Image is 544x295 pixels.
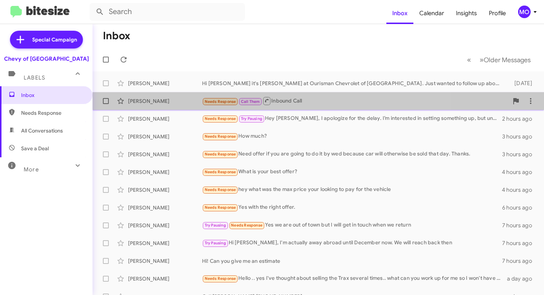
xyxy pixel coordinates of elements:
span: Needs Response [205,116,236,121]
div: Hi! Can you give me an estimate [202,257,502,265]
div: Yes we are out of town but I will get in touch when we return [202,221,502,229]
a: Inbox [386,3,413,24]
div: 4 hours ago [502,186,538,194]
div: [PERSON_NAME] [128,115,202,123]
span: Needs Response [21,109,84,117]
span: Try Pausing [241,116,262,121]
span: Needs Response [205,187,236,192]
div: hey what was the max price your looking to pay for the vehicle [202,185,502,194]
button: MO [512,6,536,18]
a: Calendar [413,3,450,24]
div: [PERSON_NAME] [128,168,202,176]
div: a day ago [506,275,538,282]
span: Call Them [241,99,260,104]
span: Save a Deal [21,145,49,152]
div: [PERSON_NAME] [128,204,202,211]
span: Labels [24,74,45,81]
span: More [24,166,39,173]
div: Inbound Call [202,96,508,105]
div: Need offer if you are going to do it by wed because car will otherwise be sold that day. Thanks. [202,150,502,158]
div: [PERSON_NAME] [128,133,202,140]
div: [PERSON_NAME] [128,222,202,229]
div: Hey [PERSON_NAME], I apologize for the delay. I’m interested in setting something up, but unfortu... [202,114,502,123]
div: 7 hours ago [502,222,538,229]
span: Inbox [21,91,84,99]
span: Needs Response [205,134,236,139]
div: Hi [PERSON_NAME] it's [PERSON_NAME] at Ourisman Chevrolet of [GEOGRAPHIC_DATA]. Just wanted to fo... [202,80,506,87]
span: Needs Response [231,223,262,228]
div: Chevy of [GEOGRAPHIC_DATA] [4,55,89,63]
h1: Inbox [103,30,130,42]
span: All Conversations [21,127,63,134]
div: What is your best offer? [202,168,502,176]
div: 2 hours ago [502,115,538,123]
button: Previous [463,52,476,67]
span: Needs Response [205,170,236,174]
span: Try Pausing [205,223,226,228]
div: [PERSON_NAME] [128,275,202,282]
span: « [467,55,471,64]
div: [PERSON_NAME] [128,80,202,87]
div: [PERSON_NAME] [128,97,202,105]
span: Needs Response [205,205,236,210]
div: 3 hours ago [502,151,538,158]
span: Needs Response [205,99,236,104]
div: 7 hours ago [502,257,538,265]
div: [PERSON_NAME] [128,186,202,194]
div: How much? [202,132,502,141]
div: 3 hours ago [502,133,538,140]
a: Special Campaign [10,31,83,48]
div: MO [518,6,531,18]
div: [PERSON_NAME] [128,151,202,158]
input: Search [90,3,245,21]
div: [PERSON_NAME] [128,257,202,265]
a: Profile [483,3,512,24]
div: 6 hours ago [502,204,538,211]
span: » [480,55,484,64]
div: [DATE] [506,80,538,87]
div: [PERSON_NAME] [128,239,202,247]
span: Special Campaign [32,36,77,43]
div: 7 hours ago [502,239,538,247]
div: Yes with the right offer. [202,203,502,212]
span: Needs Response [205,152,236,157]
nav: Page navigation example [463,52,535,67]
span: Older Messages [484,56,531,64]
div: Hi [PERSON_NAME], I'm actually away abroad until December now. We will reach back then [202,239,502,247]
div: 4 hours ago [502,168,538,176]
button: Next [475,52,535,67]
span: Needs Response [205,276,236,281]
a: Insights [450,3,483,24]
div: Hello .. yes I've thought about selling the Trax several times.. what can you work up for me so I... [202,274,506,283]
span: Try Pausing [205,241,226,245]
